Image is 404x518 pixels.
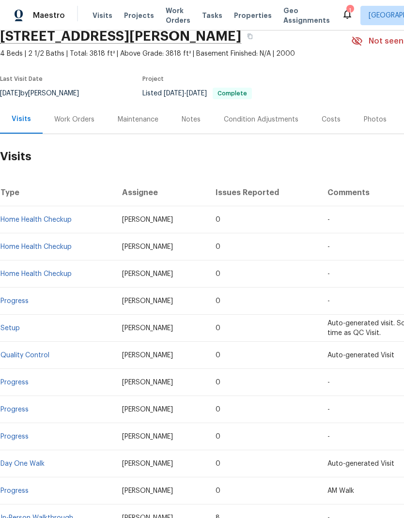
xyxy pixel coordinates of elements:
span: 0 [216,298,220,305]
span: [DATE] [186,90,207,97]
span: [PERSON_NAME] [122,298,173,305]
span: 0 [216,406,220,413]
div: 1 [346,6,353,15]
span: [PERSON_NAME] [122,244,173,250]
span: [DATE] [164,90,184,97]
span: - [327,406,330,413]
div: Visits [12,114,31,124]
span: 0 [216,244,220,250]
span: [PERSON_NAME] [122,406,173,413]
a: Quality Control [0,352,49,359]
span: - [327,379,330,386]
a: Home Health Checkup [0,271,72,277]
div: Work Orders [54,115,94,124]
span: AM Walk [327,488,354,494]
span: Auto-generated Visit [327,460,394,467]
a: Progress [0,379,29,386]
span: 0 [216,325,220,332]
span: Geo Assignments [283,6,330,25]
span: - [327,244,330,250]
span: 0 [216,460,220,467]
span: 0 [216,352,220,359]
span: Tasks [202,12,222,19]
span: [PERSON_NAME] [122,488,173,494]
span: Project [142,76,164,82]
a: Day One Walk [0,460,45,467]
span: 0 [216,216,220,223]
span: [PERSON_NAME] [122,216,173,223]
div: Costs [322,115,341,124]
th: Issues Reported [208,179,319,206]
span: 0 [216,488,220,494]
span: Complete [214,91,251,96]
a: Progress [0,406,29,413]
a: Setup [0,325,20,332]
span: [PERSON_NAME] [122,433,173,440]
span: 0 [216,433,220,440]
div: Condition Adjustments [224,115,298,124]
span: Listed [142,90,252,97]
a: Home Health Checkup [0,244,72,250]
th: Assignee [114,179,208,206]
span: [PERSON_NAME] [122,352,173,359]
a: Progress [0,488,29,494]
span: Auto-generated Visit [327,352,394,359]
span: - [327,271,330,277]
span: - [327,216,330,223]
span: [PERSON_NAME] [122,379,173,386]
span: Properties [234,11,272,20]
span: Maestro [33,11,65,20]
a: Progress [0,298,29,305]
span: - [327,298,330,305]
div: Photos [364,115,387,124]
button: Copy Address [241,28,259,45]
a: Home Health Checkup [0,216,72,223]
span: 0 [216,379,220,386]
span: - [327,433,330,440]
div: Maintenance [118,115,158,124]
span: Visits [93,11,112,20]
div: Notes [182,115,201,124]
span: 0 [216,271,220,277]
span: [PERSON_NAME] [122,325,173,332]
span: Work Orders [166,6,190,25]
span: - [164,90,207,97]
span: [PERSON_NAME] [122,271,173,277]
a: Progress [0,433,29,440]
span: [PERSON_NAME] [122,460,173,467]
span: Projects [124,11,154,20]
